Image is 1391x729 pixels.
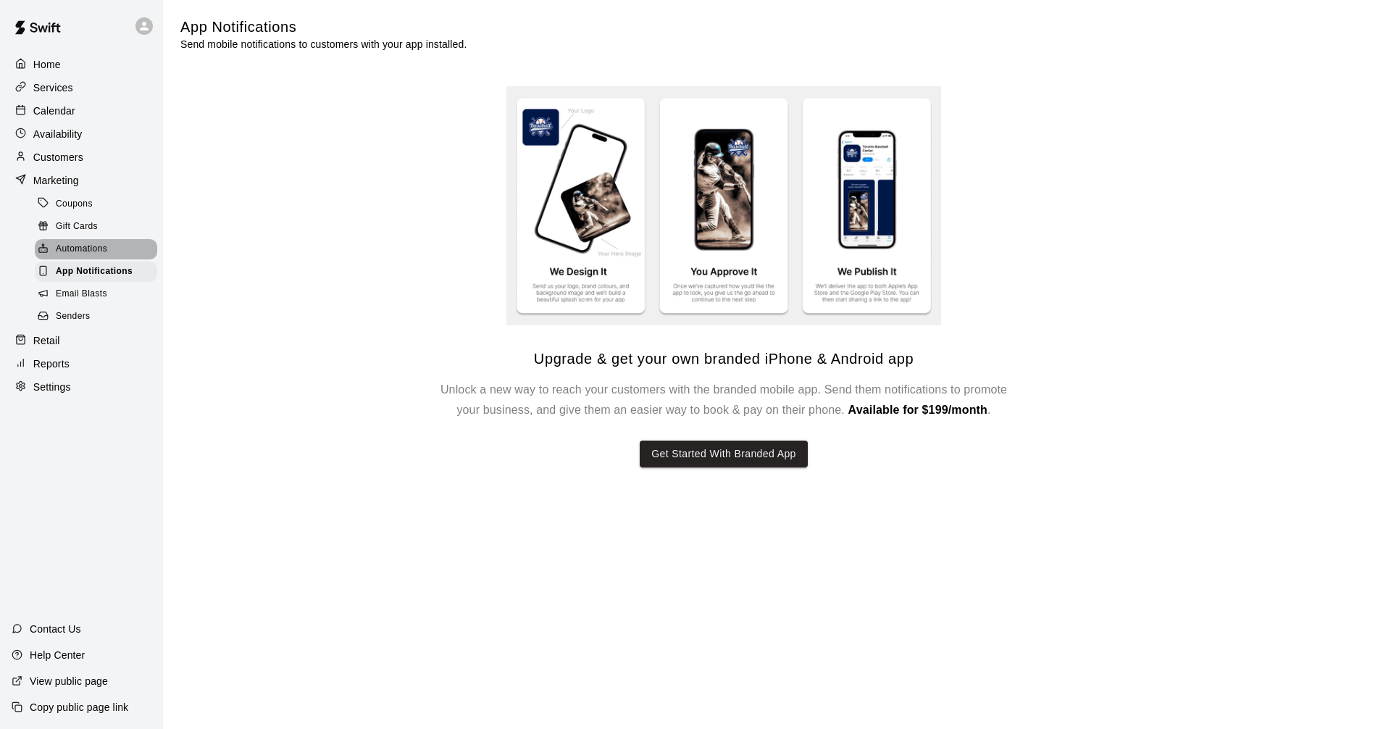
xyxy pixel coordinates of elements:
a: Settings [12,376,151,398]
p: View public page [30,674,108,688]
p: Calendar [33,104,75,118]
div: Automations [35,239,157,259]
a: Senders [35,306,163,328]
a: Customers [12,146,151,168]
button: Get Started With Branded App [640,441,808,467]
p: Send mobile notifications to customers with your app installed. [180,37,467,51]
p: Retail [33,333,60,348]
a: Retail [12,330,151,351]
a: Gift Cards [35,215,163,238]
img: Branded app [506,86,941,326]
p: Customers [33,150,83,164]
a: Email Blasts [35,283,163,306]
a: App Notifications [35,261,163,283]
span: Gift Cards [56,220,98,234]
a: Marketing [12,170,151,191]
span: Email Blasts [56,287,107,301]
p: Availability [33,127,83,141]
p: Settings [33,380,71,394]
div: Email Blasts [35,284,157,304]
span: App Notifications [56,264,133,279]
a: Reports [12,353,151,375]
a: Availability [12,123,151,145]
a: Get Started With Branded App [640,420,808,467]
a: Coupons [35,193,163,215]
p: Services [33,80,73,95]
span: Coupons [56,197,93,212]
h6: Unlock a new way to reach your customers with the branded mobile app. Send them notifications to ... [434,380,1014,420]
div: Senders [35,307,157,327]
a: Services [12,77,151,99]
div: App Notifications [35,262,157,282]
p: Help Center [30,648,85,662]
div: Gift Cards [35,217,157,237]
p: Home [33,57,61,72]
p: Reports [33,357,70,371]
a: Calendar [12,100,151,122]
a: Home [12,54,151,75]
span: Senders [56,309,91,324]
p: Contact Us [30,622,81,636]
h5: App Notifications [180,17,467,37]
p: Marketing [33,173,79,188]
span: Available for $199/month [848,404,987,416]
a: Automations [35,238,163,261]
h5: Upgrade & get your own branded iPhone & Android app [534,349,914,369]
div: Coupons [35,194,157,214]
p: Copy public page link [30,700,128,715]
span: Automations [56,242,107,257]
